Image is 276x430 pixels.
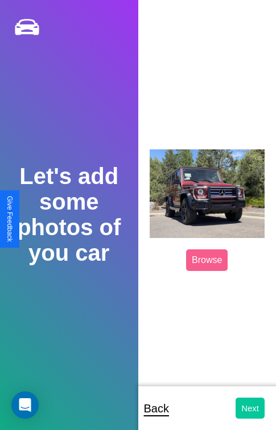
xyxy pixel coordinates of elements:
[6,196,14,242] div: Give Feedback
[186,249,228,271] label: Browse
[144,398,169,419] p: Back
[14,164,124,266] h2: Let's add some photos of you car
[11,391,39,419] div: Open Intercom Messenger
[236,398,265,419] button: Next
[150,149,265,238] img: posted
